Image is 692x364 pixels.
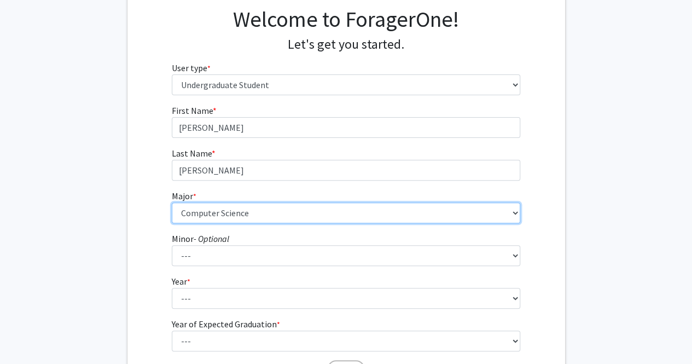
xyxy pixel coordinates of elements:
h4: Let's get you started. [172,37,520,53]
label: Year [172,275,190,288]
label: User type [172,61,211,74]
span: Last Name [172,148,212,159]
label: Minor [172,232,229,245]
label: Year of Expected Graduation [172,317,280,331]
iframe: Chat [8,315,46,356]
i: - Optional [194,233,229,244]
h1: Welcome to ForagerOne! [172,6,520,32]
span: First Name [172,105,213,116]
label: Major [172,189,196,203]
